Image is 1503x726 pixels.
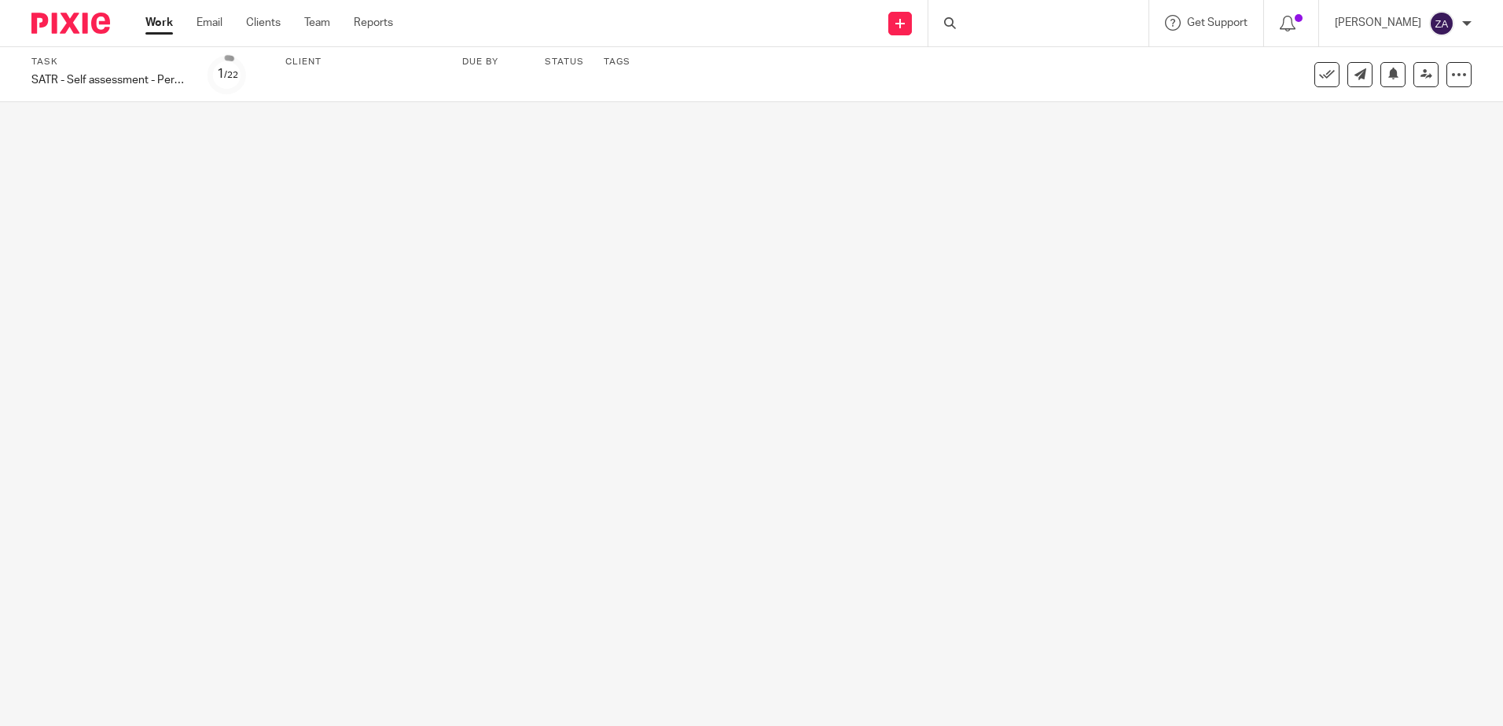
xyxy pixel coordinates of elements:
a: Email [197,15,222,31]
small: /22 [224,71,238,79]
div: SATR - Self assessment - Personal tax return 24/25 [31,72,189,88]
img: svg%3E [1429,11,1454,36]
div: 1 [217,65,238,83]
a: Reports [354,15,393,31]
label: Due by [462,56,525,68]
p: [PERSON_NAME] [1335,15,1421,31]
label: Task [31,56,189,68]
label: Client [285,56,443,68]
a: Work [145,15,173,31]
img: Pixie [31,13,110,34]
label: Status [545,56,584,68]
label: Tags [604,56,630,68]
a: Team [304,15,330,31]
a: Clients [246,15,281,31]
span: Get Support [1187,17,1248,28]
